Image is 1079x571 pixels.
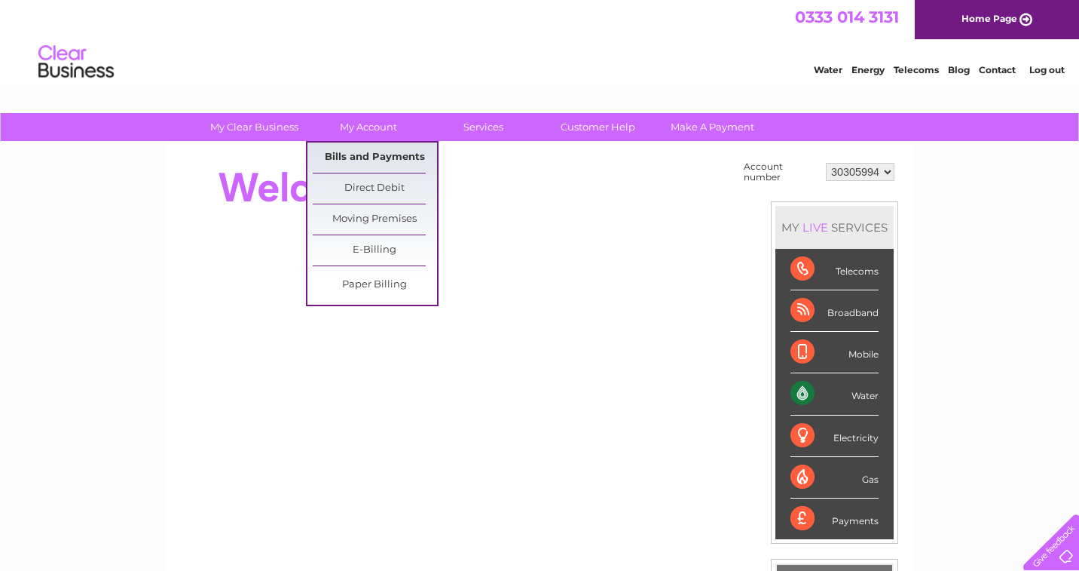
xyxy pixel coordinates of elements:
[790,416,879,457] div: Electricity
[795,8,899,26] a: 0333 014 3131
[851,64,885,75] a: Energy
[790,457,879,499] div: Gas
[38,39,115,85] img: logo.png
[192,113,316,141] a: My Clear Business
[814,64,842,75] a: Water
[1029,64,1065,75] a: Log out
[536,113,660,141] a: Customer Help
[307,113,431,141] a: My Account
[948,64,970,75] a: Blog
[313,270,437,300] a: Paper Billing
[799,220,831,235] div: LIVE
[313,143,437,173] a: Bills and Payments
[740,158,822,186] td: Account number
[650,113,775,141] a: Make A Payment
[790,249,879,290] div: Telecoms
[313,173,437,204] a: Direct Debit
[790,332,879,373] div: Mobile
[894,64,939,75] a: Telecoms
[185,8,897,73] div: Clear Business is a trading name of Verastar Limited (registered in [GEOGRAPHIC_DATA] No. 3667643...
[790,290,879,332] div: Broadband
[979,64,1016,75] a: Contact
[421,113,546,141] a: Services
[790,499,879,539] div: Payments
[313,204,437,235] a: Moving Premises
[775,206,894,249] div: MY SERVICES
[790,373,879,415] div: Water
[313,235,437,266] a: E-Billing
